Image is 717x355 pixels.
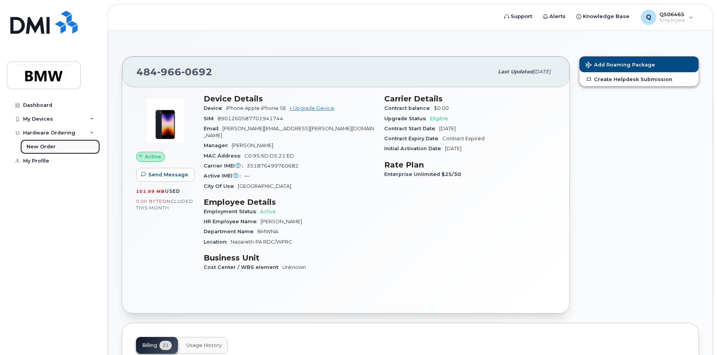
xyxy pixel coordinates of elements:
[226,105,286,111] span: iPhone Apple iPhone SE
[136,66,212,78] span: 484
[204,229,257,234] span: Department Name
[204,209,260,214] span: Employment Status
[165,188,180,194] span: used
[204,173,244,179] span: Active IMEI
[204,264,282,270] span: Cost Center / WBS element
[533,69,551,75] span: [DATE]
[204,94,375,103] h3: Device Details
[136,199,165,204] span: 0.00 Bytes
[204,126,222,131] span: Email
[684,322,711,349] iframe: Messenger Launcher
[434,105,449,111] span: $0.00
[232,143,273,148] span: [PERSON_NAME]
[289,105,334,111] a: + Upgrade Device
[204,143,232,148] span: Manager
[586,62,655,69] span: Add Roaming Package
[498,69,533,75] span: Last updated
[142,98,188,144] img: image20231002-3703462-10zne2t.jpeg
[384,105,434,111] span: Contract balance
[136,168,195,182] button: Send Message
[181,66,212,78] span: 0692
[204,219,261,224] span: HR Employee Name
[579,72,699,86] a: Create Helpdesk Submission
[384,171,465,177] span: Enterprise Unlimited $25/30
[204,105,226,111] span: Device
[204,153,244,159] span: MAC Address
[238,183,291,189] span: [GEOGRAPHIC_DATA]
[157,66,181,78] span: 966
[384,94,556,103] h3: Carrier Details
[282,264,306,270] span: Unknown
[204,239,231,245] span: Location
[204,253,375,262] h3: Business Unit
[136,189,165,194] span: 101.99 MB
[231,239,292,245] span: Nazareth-PA RDC/WPRC
[186,342,222,348] span: Usage History
[148,171,188,178] span: Send Message
[244,173,249,179] span: —
[384,116,430,121] span: Upgrade Status
[204,126,374,138] span: [PERSON_NAME][EMAIL_ADDRESS][PERSON_NAME][DOMAIN_NAME]
[442,136,485,141] span: Contract Expired
[260,209,276,214] span: Active
[145,153,161,160] span: Active
[439,126,456,131] span: [DATE]
[384,126,439,131] span: Contract Start Date
[204,197,375,207] h3: Employee Details
[204,183,238,189] span: City Of Use
[579,56,699,72] button: Add Roaming Package
[384,136,442,141] span: Contract Expiry Date
[257,229,278,234] span: BMWNA
[384,146,445,151] span: Initial Activation Date
[204,163,247,169] span: Carrier IMEI
[247,163,299,169] span: 351876499760682
[261,219,302,224] span: [PERSON_NAME]
[217,116,283,121] span: 8901260587701941744
[384,160,556,169] h3: Rate Plan
[244,153,294,159] span: C0:95:6D:D5:21:ED
[430,116,448,121] span: Eligible
[204,116,217,121] span: SIM
[445,146,461,151] span: [DATE]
